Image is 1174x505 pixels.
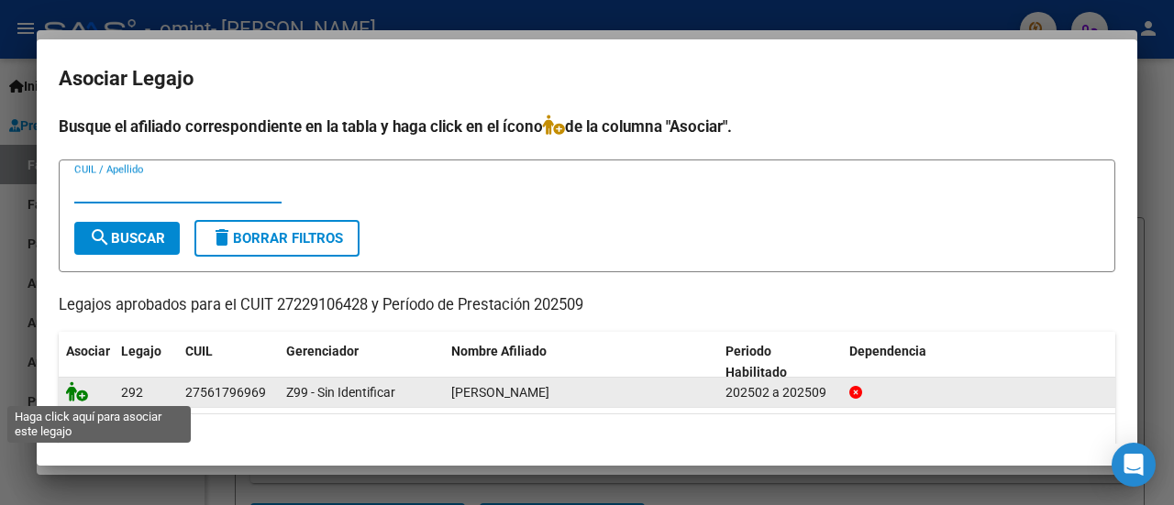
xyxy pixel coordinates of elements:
[211,230,343,247] span: Borrar Filtros
[89,230,165,247] span: Buscar
[66,344,110,358] span: Asociar
[725,344,787,379] span: Periodo Habilitado
[59,294,1115,317] p: Legajos aprobados para el CUIT 27229106428 y Período de Prestación 202509
[451,344,547,358] span: Nombre Afiliado
[59,61,1115,96] h2: Asociar Legajo
[194,220,360,257] button: Borrar Filtros
[59,414,1115,460] div: 1 registros
[286,385,395,400] span: Z99 - Sin Identificar
[1112,443,1156,487] div: Open Intercom Messenger
[451,385,549,400] span: GIMENEZ JULIETA
[89,226,111,248] mat-icon: search
[444,332,718,392] datatable-header-cell: Nombre Afiliado
[725,382,835,403] div: 202502 a 202509
[59,115,1115,138] h4: Busque el afiliado correspondiente en la tabla y haga click en el ícono de la columna "Asociar".
[121,344,161,358] span: Legajo
[718,332,842,392] datatable-header-cell: Periodo Habilitado
[279,332,444,392] datatable-header-cell: Gerenciador
[211,226,233,248] mat-icon: delete
[286,344,359,358] span: Gerenciador
[849,344,926,358] span: Dependencia
[842,332,1116,392] datatable-header-cell: Dependencia
[114,332,178,392] datatable-header-cell: Legajo
[121,385,143,400] span: 292
[178,332,279,392] datatable-header-cell: CUIL
[59,332,114,392] datatable-header-cell: Asociar
[185,344,213,358] span: CUIL
[185,382,266,403] div: 27561796969
[74,222,180,255] button: Buscar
